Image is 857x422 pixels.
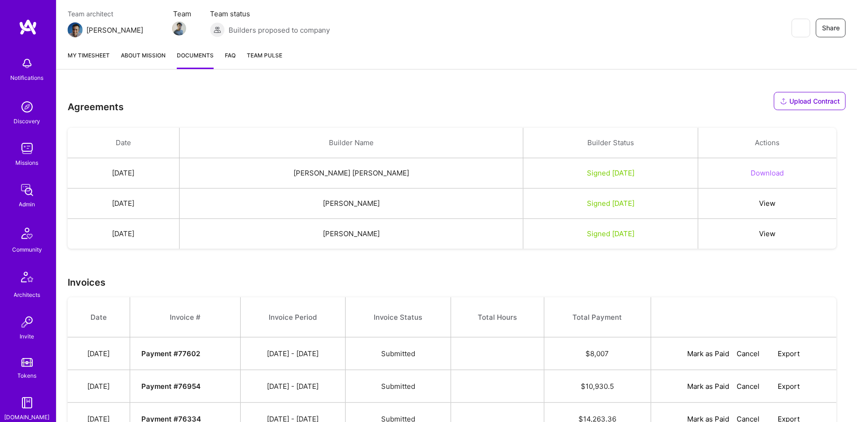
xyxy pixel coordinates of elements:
[68,128,179,158] th: Date
[173,9,191,19] span: Team
[240,370,345,403] td: [DATE] - [DATE]
[229,25,330,35] span: Builders proposed to company
[381,349,415,358] span: Submitted
[173,21,185,36] a: Team Member Avatar
[225,50,236,69] a: FAQ
[210,9,330,19] span: Team status
[177,50,214,60] span: Documents
[19,19,37,35] img: logo
[535,198,687,208] div: Signed [DATE]
[381,382,415,391] span: Submitted
[68,219,179,249] td: [DATE]
[737,349,760,359] button: Cancel
[179,128,523,158] th: Builder Name
[172,21,186,35] img: Team Member Avatar
[11,73,44,83] div: Notifications
[767,381,800,391] button: Export
[179,189,523,219] td: [PERSON_NAME]
[20,331,35,341] div: Invite
[14,290,41,300] div: Architects
[68,101,124,113] h3: Agreements
[68,338,130,370] td: [DATE]
[68,297,130,338] th: Date
[18,313,36,331] img: Invite
[68,158,179,189] td: [DATE]
[767,351,774,358] i: icon OrangeDownload
[68,9,154,19] span: Team architect
[18,371,37,380] div: Tokens
[688,381,730,391] button: Mark as Paid
[797,24,804,32] i: icon EyeClosed
[68,277,846,288] h3: Invoices
[816,19,846,37] button: Share
[544,338,651,370] td: $ 8,007
[68,22,83,37] img: Team Architect
[544,297,651,338] th: Total Payment
[18,394,36,412] img: guide book
[18,54,36,73] img: bell
[16,158,39,168] div: Missions
[68,189,179,219] td: [DATE]
[247,50,282,69] a: Team Pulse
[737,381,760,391] button: Cancel
[523,128,698,158] th: Builder Status
[535,229,687,239] div: Signed [DATE]
[86,25,143,35] div: [PERSON_NAME]
[240,338,345,370] td: [DATE] - [DATE]
[16,222,38,245] img: Community
[210,22,225,37] img: Builders proposed to company
[5,412,50,422] div: [DOMAIN_NAME]
[68,370,130,403] td: [DATE]
[759,198,775,208] button: View
[141,382,201,391] strong: Payment # 76954
[247,52,282,59] span: Team Pulse
[21,358,33,367] img: tokens
[774,92,846,110] button: Upload Contract
[451,297,544,338] th: Total Hours
[759,229,775,239] button: View
[14,116,41,126] div: Discovery
[18,98,36,116] img: discovery
[130,297,240,338] th: Invoice #
[822,23,840,33] span: Share
[698,128,836,158] th: Actions
[767,349,800,359] button: Export
[345,297,451,338] th: Invoice Status
[544,370,651,403] td: $ 10,930.5
[147,26,154,34] i: icon Mail
[535,168,687,178] div: Signed [DATE]
[177,50,214,69] a: Documents
[121,50,166,69] a: About Mission
[240,297,345,338] th: Invoice Period
[19,199,35,209] div: Admin
[18,139,36,158] img: teamwork
[179,219,523,249] td: [PERSON_NAME]
[18,181,36,199] img: admin teamwork
[68,50,110,69] a: My timesheet
[12,245,42,254] div: Community
[767,383,774,390] i: icon OrangeDownload
[141,349,200,358] strong: Payment # 77602
[751,168,784,178] button: Download
[179,158,523,189] td: [PERSON_NAME] [PERSON_NAME]
[688,349,730,359] button: Mark as Paid
[16,267,38,290] img: Architects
